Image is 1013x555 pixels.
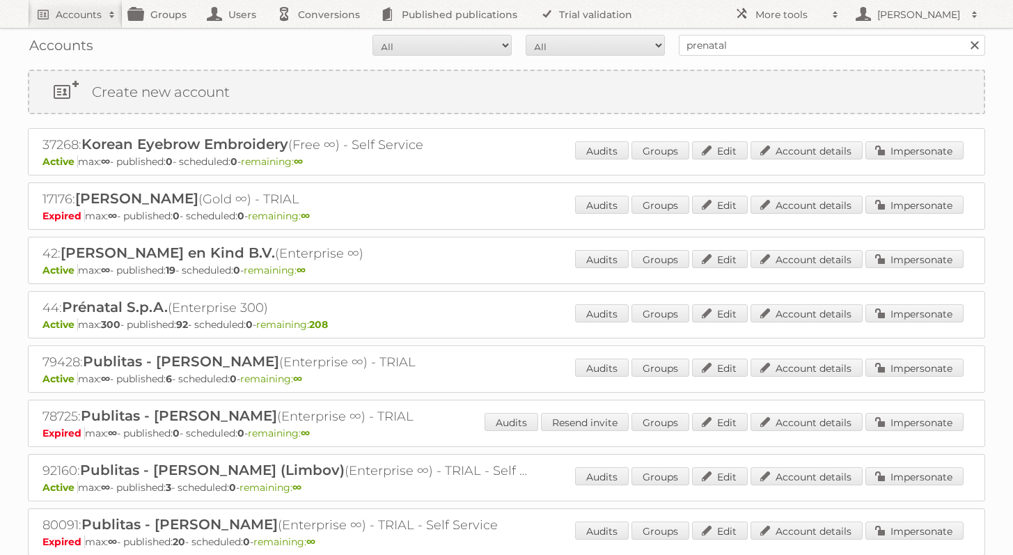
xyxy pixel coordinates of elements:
[42,427,971,439] p: max: - published: - scheduled: -
[230,155,237,168] strong: 0
[865,359,964,377] a: Impersonate
[253,536,315,548] span: remaining:
[42,155,971,168] p: max: - published: - scheduled: -
[239,481,301,494] span: remaining:
[751,467,863,485] a: Account details
[575,467,629,485] a: Audits
[81,136,288,153] span: Korean Eyebrow Embroidery
[61,244,275,261] span: [PERSON_NAME] en Kind B.V.
[237,210,244,222] strong: 0
[230,373,237,385] strong: 0
[692,359,748,377] a: Edit
[42,210,971,222] p: max: - published: - scheduled: -
[631,467,689,485] a: Groups
[101,481,110,494] strong: ∞
[485,413,538,431] a: Audits
[631,196,689,214] a: Groups
[309,318,328,331] strong: 208
[692,196,748,214] a: Edit
[751,304,863,322] a: Account details
[101,318,120,331] strong: 300
[246,318,253,331] strong: 0
[865,522,964,540] a: Impersonate
[306,536,315,548] strong: ∞
[42,373,78,385] span: Active
[751,359,863,377] a: Account details
[176,318,188,331] strong: 92
[292,481,301,494] strong: ∞
[541,413,629,431] a: Resend invite
[631,141,689,159] a: Groups
[865,467,964,485] a: Impersonate
[173,536,185,548] strong: 20
[631,304,689,322] a: Groups
[237,427,244,439] strong: 0
[874,8,964,22] h2: [PERSON_NAME]
[293,373,302,385] strong: ∞
[42,407,530,425] h2: 78725: (Enterprise ∞) - TRIAL
[241,155,303,168] span: remaining:
[42,536,971,548] p: max: - published: - scheduled: -
[42,373,971,385] p: max: - published: - scheduled: -
[751,413,863,431] a: Account details
[233,264,240,276] strong: 0
[166,373,172,385] strong: 6
[256,318,328,331] span: remaining:
[42,462,530,480] h2: 92160: (Enterprise ∞) - TRIAL - Self Service
[29,71,984,113] a: Create new account
[42,481,78,494] span: Active
[865,413,964,431] a: Impersonate
[101,373,110,385] strong: ∞
[81,407,277,424] span: Publitas - [PERSON_NAME]
[42,244,530,263] h2: 42: (Enterprise ∞)
[42,427,85,439] span: Expired
[42,516,530,534] h2: 80091: (Enterprise ∞) - TRIAL - Self Service
[631,413,689,431] a: Groups
[631,359,689,377] a: Groups
[108,427,117,439] strong: ∞
[692,522,748,540] a: Edit
[56,8,102,22] h2: Accounts
[692,467,748,485] a: Edit
[692,250,748,268] a: Edit
[42,299,530,317] h2: 44: (Enterprise 300)
[575,359,629,377] a: Audits
[751,522,863,540] a: Account details
[692,141,748,159] a: Edit
[166,264,175,276] strong: 19
[42,264,971,276] p: max: - published: - scheduled: -
[631,250,689,268] a: Groups
[631,522,689,540] a: Groups
[101,155,110,168] strong: ∞
[42,190,530,208] h2: 17176: (Gold ∞) - TRIAL
[42,481,971,494] p: max: - published: - scheduled: -
[692,304,748,322] a: Edit
[166,481,171,494] strong: 3
[248,210,310,222] span: remaining:
[101,264,110,276] strong: ∞
[751,196,863,214] a: Account details
[108,536,117,548] strong: ∞
[42,353,530,371] h2: 79428: (Enterprise ∞) - TRIAL
[301,427,310,439] strong: ∞
[166,155,173,168] strong: 0
[297,264,306,276] strong: ∞
[301,210,310,222] strong: ∞
[42,155,78,168] span: Active
[81,516,278,533] span: Publitas - [PERSON_NAME]
[42,536,85,548] span: Expired
[42,318,78,331] span: Active
[108,210,117,222] strong: ∞
[229,481,236,494] strong: 0
[575,304,629,322] a: Audits
[865,304,964,322] a: Impersonate
[294,155,303,168] strong: ∞
[865,141,964,159] a: Impersonate
[173,427,180,439] strong: 0
[865,196,964,214] a: Impersonate
[62,299,168,315] span: Prénatal S.p.A.
[42,318,971,331] p: max: - published: - scheduled: -
[751,141,863,159] a: Account details
[80,462,345,478] span: Publitas - [PERSON_NAME] (Limbov)
[575,522,629,540] a: Audits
